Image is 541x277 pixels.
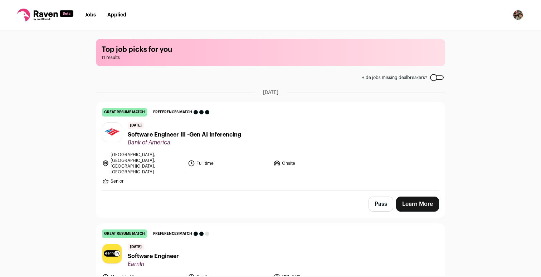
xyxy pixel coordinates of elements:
a: Jobs [85,13,96,18]
button: Pass [369,197,393,212]
span: Bank of America [128,139,241,146]
img: 11887195-medium_jpg [512,9,524,21]
span: [DATE] [128,244,144,251]
span: [DATE] [128,122,144,129]
img: f5f629a1e0418db5cd70e4c151570718f556072eea26faa94169dd8b7de5c096.jpg [102,123,122,142]
h1: Top job picks for you [102,45,439,55]
button: Open dropdown [512,9,524,21]
span: Preferences match [153,230,192,237]
img: 5942f46a5e7fcb0872a2560cf30be065f539f72e35d316b3133025f303f1e575.jpg [102,244,122,263]
a: Learn More [396,197,439,212]
span: EarnIn [128,261,179,268]
a: great resume match Preferences match [DATE] Software Engineer III -Gen AI Inferencing Bank of Ame... [96,102,445,191]
span: Software Engineer III -Gen AI Inferencing [128,130,241,139]
li: Senior [102,178,184,185]
div: great resume match [102,108,147,117]
span: 11 results [102,55,439,60]
span: [DATE] [263,89,278,96]
li: Full time [188,152,269,175]
div: great resume match [102,229,147,238]
span: Software Engineer [128,252,179,261]
a: Applied [107,13,126,18]
span: Hide jobs missing dealbreakers? [361,75,427,80]
li: Onsite [273,152,355,175]
span: Preferences match [153,109,192,116]
li: [GEOGRAPHIC_DATA], [GEOGRAPHIC_DATA], [GEOGRAPHIC_DATA], [GEOGRAPHIC_DATA] [102,152,184,175]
